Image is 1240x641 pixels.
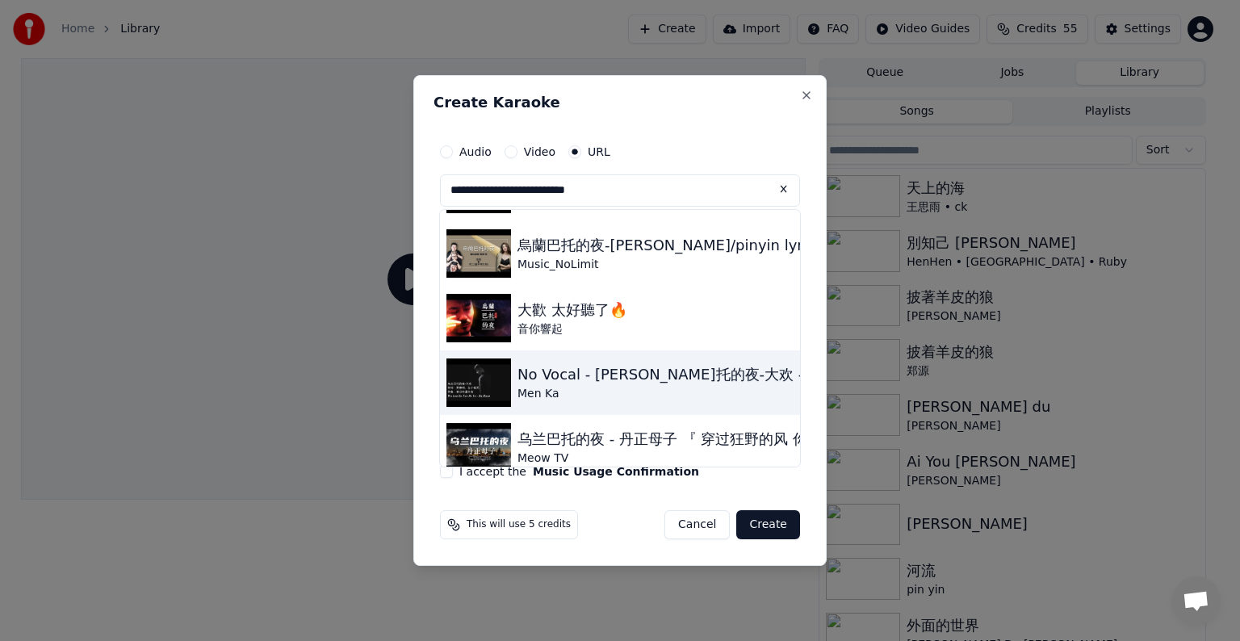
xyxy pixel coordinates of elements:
div: No Vocal - [PERSON_NAME]托的夜-大欢 - Wu Lan Ba Tuo De Ye - Da Huan [517,363,1037,386]
label: Audio [459,146,492,157]
label: Video [524,146,555,157]
img: 烏蘭巴托的夜-Wu Lan Ba Tuo De Ye chi/pinyin lyrics [446,229,511,278]
button: Cancel [664,510,730,539]
img: No Vocal - 乌兰巴托的夜-大欢 - Wu Lan Ba Tuo De Ye - Da Huan [446,358,511,407]
button: I accept the [533,466,699,477]
img: 乌兰巴托的夜 Wu Lan Ba Tuo De Ye 洋澜一 Yáng Lán Yī [446,165,511,213]
label: I accept the [459,466,699,477]
button: Create [736,510,800,539]
div: Men Ka [517,386,1037,402]
div: 大歡 太好聽了🔥 [517,299,627,321]
div: 乌兰巴托的夜 - 丹正母子 『 穿过狂野的风 你慢些走 / 那我用沉默告诉你 我醉了酒』 [517,428,1058,450]
div: Meow TV [517,450,1058,467]
div: 音你響起 [517,321,627,337]
img: 乌兰巴托的夜 - 丹正母子 『 穿过狂野的风 你慢些走 / 那我用沉默告诉你 我醉了酒』 [446,423,511,471]
div: Music_NoLimit [517,257,823,273]
div: 烏蘭巴托的夜-[PERSON_NAME]/pinyin lyrics [517,234,823,257]
img: 大歡 太好聽了🔥 [446,294,511,342]
span: This will use 5 credits [467,518,571,531]
label: URL [588,146,610,157]
h2: Create Karaoke [434,95,806,110]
